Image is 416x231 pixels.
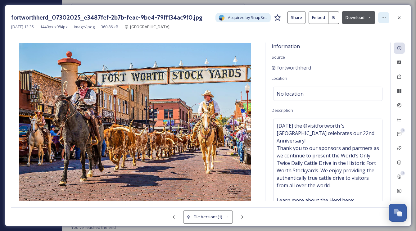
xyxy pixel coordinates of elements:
[130,24,170,29] span: [GEOGRAPHIC_DATA]
[219,15,225,21] img: snapsea-logo.png
[272,43,300,50] span: Information
[342,11,375,24] button: Download
[272,54,285,60] span: Source
[101,24,118,30] span: 360.86 kB
[74,24,95,30] span: image/jpeg
[11,43,259,201] img: 1j3SuUt3XEsddwuY5Et5Xf42KKRsXg0o2.jpg
[400,171,405,175] div: 0
[11,24,34,30] span: [DATE] 13:35
[272,75,287,81] span: Location
[11,13,202,22] h3: fortworthherd_07302025_e3487fef-2b7b-feac-9be4-79ff134ac9f0.jpg
[40,24,68,30] span: 1440 px x 984 px
[309,11,328,24] button: Embed
[272,64,311,71] a: fortworthherd
[389,204,407,222] button: Open Chat
[183,211,233,223] button: File Versions(1)
[272,107,293,113] span: Description
[277,64,311,71] span: fortworthherd
[228,15,268,20] span: Acquired by SnapSea
[277,122,379,211] span: [DATE] the @visitfortworth ‘s [GEOGRAPHIC_DATA] celebrates our 22nd Anniversary! Thank you to our...
[277,90,304,97] span: No location
[400,128,405,133] div: 0
[287,11,305,24] button: Share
